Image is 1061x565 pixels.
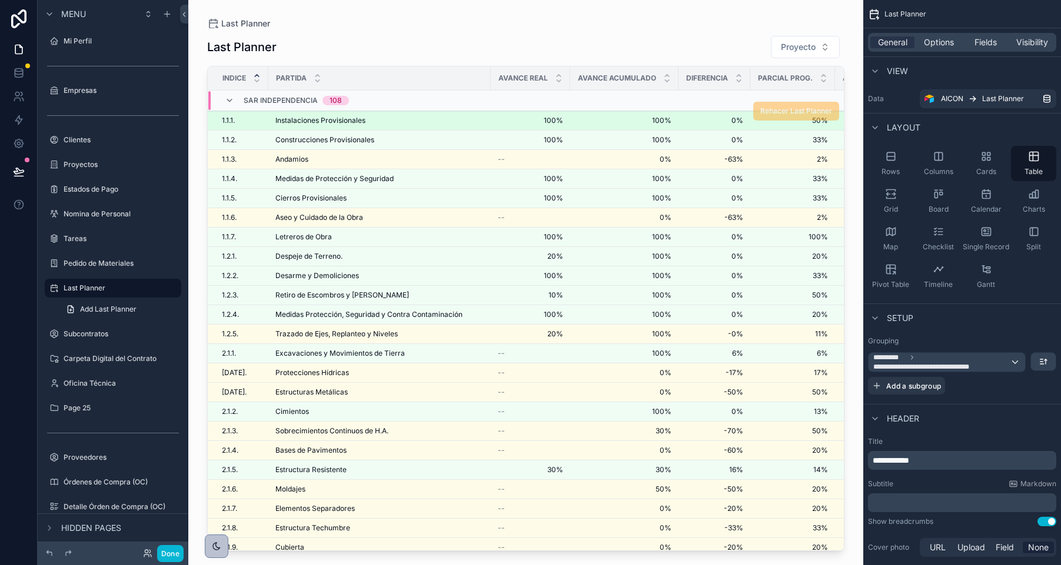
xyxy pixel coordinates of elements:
[963,242,1009,252] span: Single Record
[836,349,909,358] span: 94%
[916,259,961,294] button: Timeline
[222,193,237,203] span: 1.1.5.
[498,349,563,358] a: --
[498,349,505,358] span: --
[275,116,365,125] span: Instalaciones Provisionales
[836,368,909,377] a: 17%
[498,135,563,145] span: 100%
[275,368,484,377] a: Protecciones Hídricas
[836,155,909,164] a: 63%
[686,174,743,183] a: 0%
[757,174,828,183] span: 33%
[686,232,743,242] a: 0%
[868,221,913,256] button: Map
[498,252,563,261] a: 20%
[222,310,239,319] span: 1.2.4.
[929,205,949,214] span: Board
[498,116,563,125] span: 100%
[64,185,179,194] label: Estados de Pago
[498,407,505,416] span: --
[686,368,743,377] span: -17%
[686,290,743,300] a: 0%
[222,290,238,300] span: 1.2.3.
[222,232,261,242] a: 1.1.7.
[222,349,261,358] a: 2.1.1.
[577,116,671,125] span: 100%
[757,271,828,280] span: 33%
[275,426,388,436] span: Sobrecimientos Continuos de H.A.
[757,213,828,222] a: 2%
[275,426,484,436] a: Sobrecimientos Continuos de H.A.
[757,349,828,358] a: 6%
[275,290,409,300] span: Retiro de Escombros y [PERSON_NAME]
[275,232,484,242] a: Letreros de Obra
[686,407,743,416] a: 0%
[836,193,909,203] span: 100%
[45,374,181,393] a: Oficina Técnica
[686,349,743,358] a: 6%
[45,155,181,174] a: Proyectos
[757,232,828,242] a: 100%
[920,89,1056,108] a: AICONLast Planner
[686,252,743,261] a: 0%
[577,155,671,164] a: 0%
[222,426,261,436] a: 2.1.3.
[207,18,270,29] a: Last Planner
[757,155,828,164] span: 2%
[577,329,671,339] a: 100%
[221,18,270,29] span: Last Planner
[577,290,671,300] span: 100%
[836,329,909,339] a: 100%
[222,407,261,416] a: 2.1.2.
[757,329,828,339] span: 11%
[222,135,237,145] span: 1.1.2.
[757,407,828,416] a: 13%
[686,271,743,280] a: 0%
[64,354,179,363] label: Carpeta Digital del Contrato
[868,336,899,346] label: Grouping
[275,271,359,280] span: Desarme y Demoliciones
[64,403,179,413] label: Page 25
[498,310,563,319] span: 100%
[498,368,563,377] a: --
[498,174,563,183] a: 100%
[275,368,349,377] span: Protecciones Hídricas
[686,193,743,203] span: 0%
[498,290,563,300] a: 10%
[836,387,909,397] span: 50%
[757,252,828,261] a: 20%
[916,183,961,219] button: Board
[80,305,137,314] span: Add Last Planner
[757,290,828,300] a: 50%
[45,325,181,343] a: Subcontratos
[498,329,563,339] span: 20%
[64,160,179,169] label: Proyectos
[222,174,261,183] a: 1.1.4.
[577,193,671,203] a: 100%
[868,377,945,395] button: Add a subgroup
[222,116,261,125] a: 1.1.1.
[222,213,237,222] span: 1.1.6.
[577,252,671,261] a: 100%
[577,387,671,397] span: 0%
[757,310,828,319] a: 20%
[757,387,828,397] span: 50%
[686,213,743,222] a: -63%
[275,193,347,203] span: Cierros Provisionales
[982,94,1024,103] span: Last Planner
[836,271,909,280] span: 100%
[222,310,261,319] a: 1.2.4.
[1011,183,1056,219] button: Charts
[836,290,909,300] a: 100%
